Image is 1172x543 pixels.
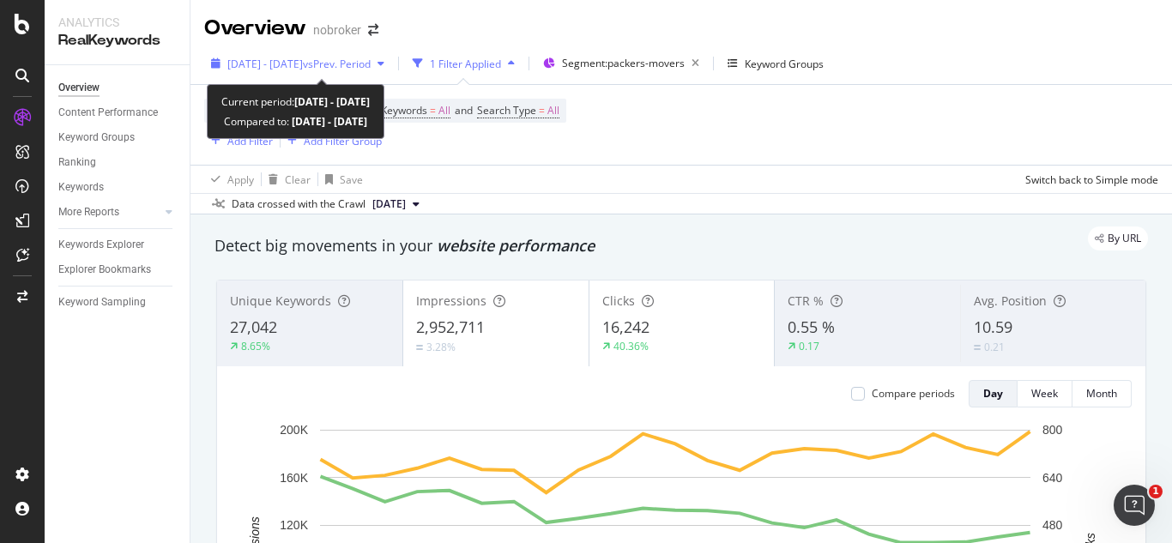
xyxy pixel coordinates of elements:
[426,340,456,354] div: 3.28%
[788,317,835,337] span: 0.55 %
[416,317,485,337] span: 2,952,711
[799,339,819,353] div: 0.17
[477,103,536,118] span: Search Type
[318,166,363,193] button: Save
[562,56,685,70] span: Segment: packers-movers
[58,104,178,122] a: Content Performance
[430,57,501,71] div: 1 Filter Applied
[58,293,146,311] div: Keyword Sampling
[58,31,176,51] div: RealKeywords
[984,340,1005,354] div: 0.21
[58,236,178,254] a: Keywords Explorer
[58,261,151,279] div: Explorer Bookmarks
[372,196,406,212] span: 2025 Aug. 4th
[1042,471,1063,485] text: 640
[872,386,955,401] div: Compare periods
[430,103,436,118] span: =
[58,203,160,221] a: More Reports
[224,112,367,131] div: Compared to:
[602,293,635,309] span: Clicks
[303,57,371,71] span: vs Prev. Period
[227,134,273,148] div: Add Filter
[381,103,427,118] span: Keywords
[1108,233,1141,244] span: By URL
[788,293,824,309] span: CTR %
[721,50,831,77] button: Keyword Groups
[280,471,308,485] text: 160K
[1031,386,1058,401] div: Week
[58,261,178,279] a: Explorer Bookmarks
[58,154,96,172] div: Ranking
[613,339,649,353] div: 40.36%
[1018,166,1158,193] button: Switch back to Simple mode
[547,99,559,123] span: All
[262,166,311,193] button: Clear
[536,50,706,77] button: Segment:packers-movers
[227,172,254,187] div: Apply
[280,518,308,532] text: 120K
[58,14,176,31] div: Analytics
[1042,518,1063,532] text: 480
[221,92,370,112] div: Current period:
[58,129,178,147] a: Keyword Groups
[406,50,522,77] button: 1 Filter Applied
[294,94,370,109] b: [DATE] - [DATE]
[58,129,135,147] div: Keyword Groups
[539,103,545,118] span: =
[438,99,450,123] span: All
[227,57,303,71] span: [DATE] - [DATE]
[602,317,649,337] span: 16,242
[1025,172,1158,187] div: Switch back to Simple mode
[241,339,270,353] div: 8.65%
[58,293,178,311] a: Keyword Sampling
[204,166,254,193] button: Apply
[368,24,378,36] div: arrow-right-arrow-left
[1042,423,1063,437] text: 800
[204,14,306,43] div: Overview
[58,79,100,97] div: Overview
[1149,485,1163,498] span: 1
[365,194,426,214] button: [DATE]
[58,154,178,172] a: Ranking
[416,293,486,309] span: Impressions
[974,317,1012,337] span: 10.59
[58,79,178,97] a: Overview
[289,114,367,129] b: [DATE] - [DATE]
[974,293,1047,309] span: Avg. Position
[313,21,361,39] div: nobroker
[58,178,178,196] a: Keywords
[285,172,311,187] div: Clear
[58,236,144,254] div: Keywords Explorer
[340,172,363,187] div: Save
[304,134,382,148] div: Add Filter Group
[969,380,1018,407] button: Day
[745,57,824,71] div: Keyword Groups
[280,423,308,437] text: 200K
[1072,380,1132,407] button: Month
[974,345,981,350] img: Equal
[204,50,391,77] button: [DATE] - [DATE]vsPrev. Period
[204,130,273,151] button: Add Filter
[416,345,423,350] img: Equal
[230,293,331,309] span: Unique Keywords
[281,130,382,151] button: Add Filter Group
[1086,386,1117,401] div: Month
[230,317,277,337] span: 27,042
[232,196,365,212] div: Data crossed with the Crawl
[58,178,104,196] div: Keywords
[983,386,1003,401] div: Day
[455,103,473,118] span: and
[1114,485,1155,526] iframe: Intercom live chat
[58,203,119,221] div: More Reports
[58,104,158,122] div: Content Performance
[1018,380,1072,407] button: Week
[1088,226,1148,250] div: legacy label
